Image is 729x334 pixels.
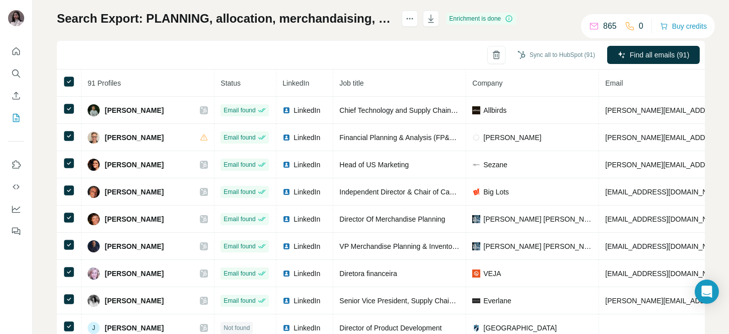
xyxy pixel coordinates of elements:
[282,133,290,142] img: LinkedIn logo
[224,106,255,115] span: Email found
[282,242,290,250] img: LinkedIn logo
[282,106,290,114] img: LinkedIn logo
[224,242,255,251] span: Email found
[224,160,255,169] span: Email found
[294,105,320,115] span: LinkedIn
[483,187,509,197] span: Big Lots
[605,242,724,250] span: [EMAIL_ADDRESS][DOMAIN_NAME]
[282,215,290,223] img: LinkedIn logo
[472,106,480,114] img: company-logo
[8,109,24,127] button: My lists
[88,131,100,144] img: Avatar
[88,268,100,280] img: Avatar
[282,297,290,305] img: LinkedIn logo
[339,106,473,114] span: Chief Technology and Supply Chain Officer
[472,242,480,250] img: company-logo
[639,20,643,32] p: 0
[8,222,24,240] button: Feedback
[339,188,519,196] span: Independent Director & Chair of Capital Allocation Comm.
[88,104,100,116] img: Avatar
[294,132,320,143] span: LinkedIn
[294,269,320,279] span: LinkedIn
[483,105,506,115] span: Allbirds
[472,297,480,305] img: company-logo
[294,214,320,224] span: LinkedIn
[224,187,255,196] span: Email found
[483,241,593,251] span: [PERSON_NAME] [PERSON_NAME] & Co.
[472,79,502,87] span: Company
[339,270,397,278] span: Diretora financeira
[294,241,320,251] span: LinkedIn
[88,159,100,171] img: Avatar
[472,324,480,332] img: company-logo
[88,240,100,252] img: Avatar
[630,50,689,60] span: Find all emails (91)
[105,105,164,115] span: [PERSON_NAME]
[483,323,557,333] span: [GEOGRAPHIC_DATA]
[282,161,290,169] img: LinkedIn logo
[294,323,320,333] span: LinkedIn
[224,215,255,224] span: Email found
[660,19,707,33] button: Buy credits
[282,270,290,278] img: LinkedIn logo
[224,133,255,142] span: Email found
[605,79,623,87] span: Email
[446,13,516,25] div: Enrichment is done
[472,215,480,223] img: company-logo
[8,42,24,60] button: Quick start
[695,280,719,304] div: Open Intercom Messenger
[483,160,507,170] span: Sezane
[88,79,121,87] span: 91 Profiles
[224,296,255,305] span: Email found
[339,79,363,87] span: Job title
[8,200,24,218] button: Dashboard
[8,87,24,105] button: Enrich CSV
[282,79,309,87] span: LinkedIn
[57,11,393,27] h1: Search Export: PLANNING, allocation, merchandaising, supply chain, Director, Vice President, CXO,...
[472,270,480,278] img: company-logo
[605,215,724,223] span: [EMAIL_ADDRESS][DOMAIN_NAME]
[511,47,602,62] button: Sync all to HubSpot (91)
[294,187,320,197] span: LinkedIn
[339,242,578,250] span: VP Merchandise Planning & Inventory Management, [GEOGRAPHIC_DATA]
[605,270,724,278] span: [EMAIL_ADDRESS][DOMAIN_NAME]
[8,10,24,26] img: Avatar
[224,323,250,332] span: Not found
[88,295,100,307] img: Avatar
[483,296,511,306] span: Everlane
[294,160,320,170] span: LinkedIn
[605,188,724,196] span: [EMAIL_ADDRESS][DOMAIN_NAME]
[294,296,320,306] span: LinkedIn
[105,132,164,143] span: [PERSON_NAME]
[339,161,409,169] span: Head of US Marketing
[402,11,418,27] button: actions
[88,186,100,198] img: Avatar
[105,296,164,306] span: [PERSON_NAME]
[339,133,483,142] span: Financial Planning & Analysis (FP&A) Director
[339,215,445,223] span: Director Of Merchandise Planning
[483,269,501,279] span: VEJA
[607,46,700,64] button: Find all emails (91)
[603,20,617,32] p: 865
[8,178,24,196] button: Use Surfe API
[472,188,480,196] img: company-logo
[105,241,164,251] span: [PERSON_NAME]
[221,79,241,87] span: Status
[105,323,164,333] span: [PERSON_NAME]
[105,160,164,170] span: [PERSON_NAME]
[339,324,442,332] span: Director of Product Development
[224,269,255,278] span: Email found
[282,324,290,332] img: LinkedIn logo
[282,188,290,196] img: LinkedIn logo
[483,132,541,143] span: [PERSON_NAME]
[339,297,503,305] span: Senior Vice President, Supply Chain & Sustainability
[88,322,100,334] div: J
[8,156,24,174] button: Use Surfe on LinkedIn
[88,213,100,225] img: Avatar
[483,214,593,224] span: [PERSON_NAME] [PERSON_NAME] & Co.
[105,269,164,279] span: [PERSON_NAME]
[105,187,164,197] span: [PERSON_NAME]
[472,133,480,142] img: company-logo
[472,161,480,169] img: company-logo
[105,214,164,224] span: [PERSON_NAME]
